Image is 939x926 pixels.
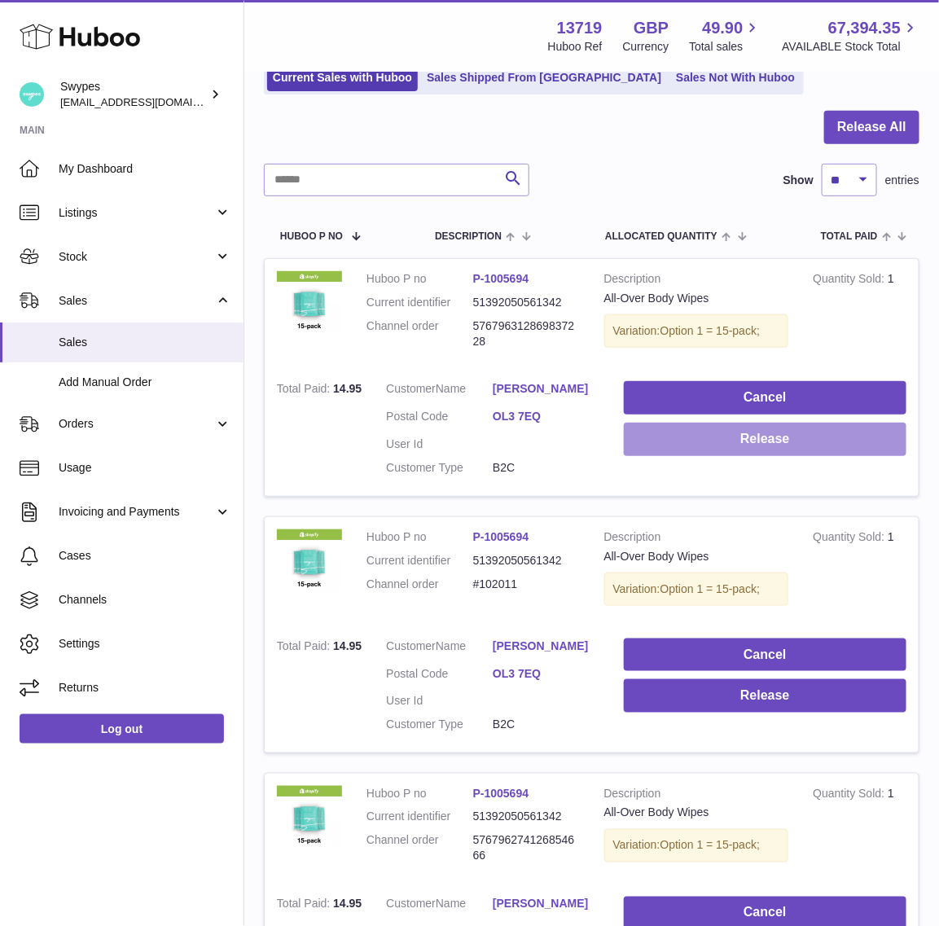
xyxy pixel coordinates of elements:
span: AVAILABLE Stock Total [782,39,919,55]
dt: Name [386,897,493,916]
span: Usage [59,460,231,476]
label: Show [783,173,814,188]
span: Total sales [689,39,761,55]
div: Variation: [604,829,789,862]
button: Release All [824,111,919,144]
dt: Name [386,381,493,401]
a: P-1005694 [473,272,529,285]
strong: Description [604,529,789,549]
span: 67,394.35 [828,17,901,39]
a: P-1005694 [473,787,529,800]
button: Release [624,679,906,713]
dd: #102011 [473,577,580,592]
span: Option 1 = 15-pack; [660,324,761,337]
span: 14.95 [333,897,362,911]
span: Cases [59,548,231,564]
img: 137191726829119.png [277,786,342,851]
dt: Huboo P no [366,271,473,287]
a: P-1005694 [473,530,529,543]
span: Channels [59,592,231,608]
dt: User Id [386,693,493,709]
div: All-Over Body Wipes [604,805,789,821]
span: 14.95 [333,382,362,395]
dd: 576796312869837228 [473,318,580,349]
dd: 576796274126854666 [473,833,580,864]
span: Customer [386,639,436,652]
span: My Dashboard [59,161,231,177]
button: Cancel [624,381,906,415]
span: Description [435,231,502,242]
a: OL3 7EQ [493,666,599,682]
button: Release [624,423,906,456]
strong: Description [604,271,789,291]
span: Customer [386,382,436,395]
span: Stock [59,249,214,265]
span: Option 1 = 15-pack; [660,839,761,852]
dt: Channel order [366,318,473,349]
a: Sales Not With Huboo [670,64,801,91]
a: [PERSON_NAME] [493,897,599,912]
a: [PERSON_NAME] [493,639,599,654]
span: 14.95 [333,639,362,652]
dt: Customer Type [386,717,493,732]
a: 67,394.35 AVAILABLE Stock Total [782,17,919,55]
div: All-Over Body Wipes [604,291,789,306]
span: entries [885,173,919,188]
dt: Channel order [366,577,473,592]
strong: Total Paid [277,382,333,399]
a: [PERSON_NAME] [493,381,599,397]
a: Sales Shipped From [GEOGRAPHIC_DATA] [421,64,667,91]
strong: GBP [634,17,669,39]
div: Swypes [60,79,207,110]
a: 49.90 Total sales [689,17,761,55]
dt: Customer Type [386,460,493,476]
span: Listings [59,205,214,221]
td: 1 [801,259,919,370]
dt: Name [386,639,493,658]
dd: 51392050561342 [473,553,580,568]
span: Invoicing and Payments [59,504,214,520]
td: 1 [801,517,919,626]
dt: Current identifier [366,553,473,568]
strong: Description [604,786,789,805]
div: Variation: [604,573,789,606]
span: Huboo P no [280,231,343,242]
span: Add Manual Order [59,375,231,390]
div: Huboo Ref [548,39,603,55]
span: Orders [59,416,214,432]
span: Sales [59,293,214,309]
dd: B2C [493,460,599,476]
dt: Postal Code [386,666,493,686]
a: Log out [20,714,224,744]
a: Current Sales with Huboo [267,64,418,91]
strong: Total Paid [277,897,333,915]
strong: Total Paid [277,639,333,656]
span: Customer [386,897,436,911]
div: Currency [623,39,669,55]
span: 49.90 [702,17,743,39]
strong: Quantity Sold [813,272,888,289]
img: hello@swypes.co.uk [20,82,44,107]
span: Option 1 = 15-pack; [660,582,761,595]
dt: Huboo P no [366,786,473,801]
span: Sales [59,335,231,350]
strong: Quantity Sold [813,787,888,804]
dt: Current identifier [366,810,473,825]
button: Cancel [624,639,906,672]
strong: Quantity Sold [813,530,888,547]
dt: Channel order [366,833,473,864]
dt: User Id [386,437,493,452]
dd: 51392050561342 [473,295,580,310]
dt: Postal Code [386,409,493,428]
span: Total paid [821,231,878,242]
dd: 51392050561342 [473,810,580,825]
dt: Current identifier [366,295,473,310]
strong: 13719 [557,17,603,39]
dt: Huboo P no [366,529,473,545]
img: 137191726829119.png [277,529,342,595]
span: ALLOCATED Quantity [605,231,717,242]
a: OL3 7EQ [493,409,599,424]
div: All-Over Body Wipes [604,549,789,564]
span: Settings [59,636,231,652]
img: 137191726829119.png [277,271,342,336]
